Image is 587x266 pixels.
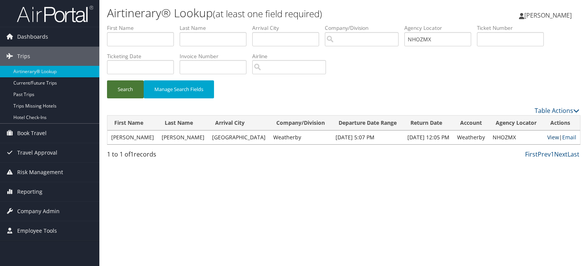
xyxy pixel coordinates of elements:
[525,150,538,158] a: First
[107,116,158,131] th: First Name: activate to sort column descending
[208,116,269,131] th: Arrival City: activate to sort column ascending
[107,150,217,163] div: 1 to 1 of records
[17,182,42,201] span: Reporting
[524,11,572,20] span: [PERSON_NAME]
[107,24,180,32] label: First Name
[519,4,579,27] a: [PERSON_NAME]
[404,24,477,32] label: Agency Locator
[107,52,180,60] label: Ticketing Date
[158,116,208,131] th: Last Name: activate to sort column ascending
[180,52,252,60] label: Invoice Number
[17,143,57,162] span: Travel Approval
[17,221,57,240] span: Employee Tools
[252,24,325,32] label: Arrival City
[269,116,332,131] th: Company/Division
[404,131,453,144] td: [DATE] 12:05 PM
[332,116,404,131] th: Departure Date Range: activate to sort column ascending
[453,116,489,131] th: Account: activate to sort column ascending
[404,116,453,131] th: Return Date: activate to sort column ascending
[269,131,332,144] td: Weatherby
[535,106,579,115] a: Table Actions
[477,24,550,32] label: Ticket Number
[551,150,554,158] a: 1
[562,134,576,141] a: Email
[180,24,252,32] label: Last Name
[17,202,60,221] span: Company Admin
[453,131,489,144] td: Weatherby
[543,116,580,131] th: Actions
[252,52,332,60] label: Airline
[489,131,543,144] td: NHOZMX
[17,124,47,143] span: Book Travel
[107,80,144,98] button: Search
[158,131,208,144] td: [PERSON_NAME]
[130,150,134,158] span: 1
[543,131,580,144] td: |
[554,150,568,158] a: Next
[547,134,559,141] a: View
[332,131,404,144] td: [DATE] 5:07 PM
[568,150,579,158] a: Last
[325,24,404,32] label: Company/Division
[17,5,93,23] img: airportal-logo.png
[17,163,63,182] span: Risk Management
[489,116,543,131] th: Agency Locator: activate to sort column ascending
[107,5,422,21] h1: Airtinerary® Lookup
[208,131,269,144] td: [GEOGRAPHIC_DATA]
[17,47,30,66] span: Trips
[107,131,158,144] td: [PERSON_NAME]
[17,27,48,46] span: Dashboards
[144,80,214,98] button: Manage Search Fields
[213,7,322,20] small: (at least one field required)
[538,150,551,158] a: Prev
